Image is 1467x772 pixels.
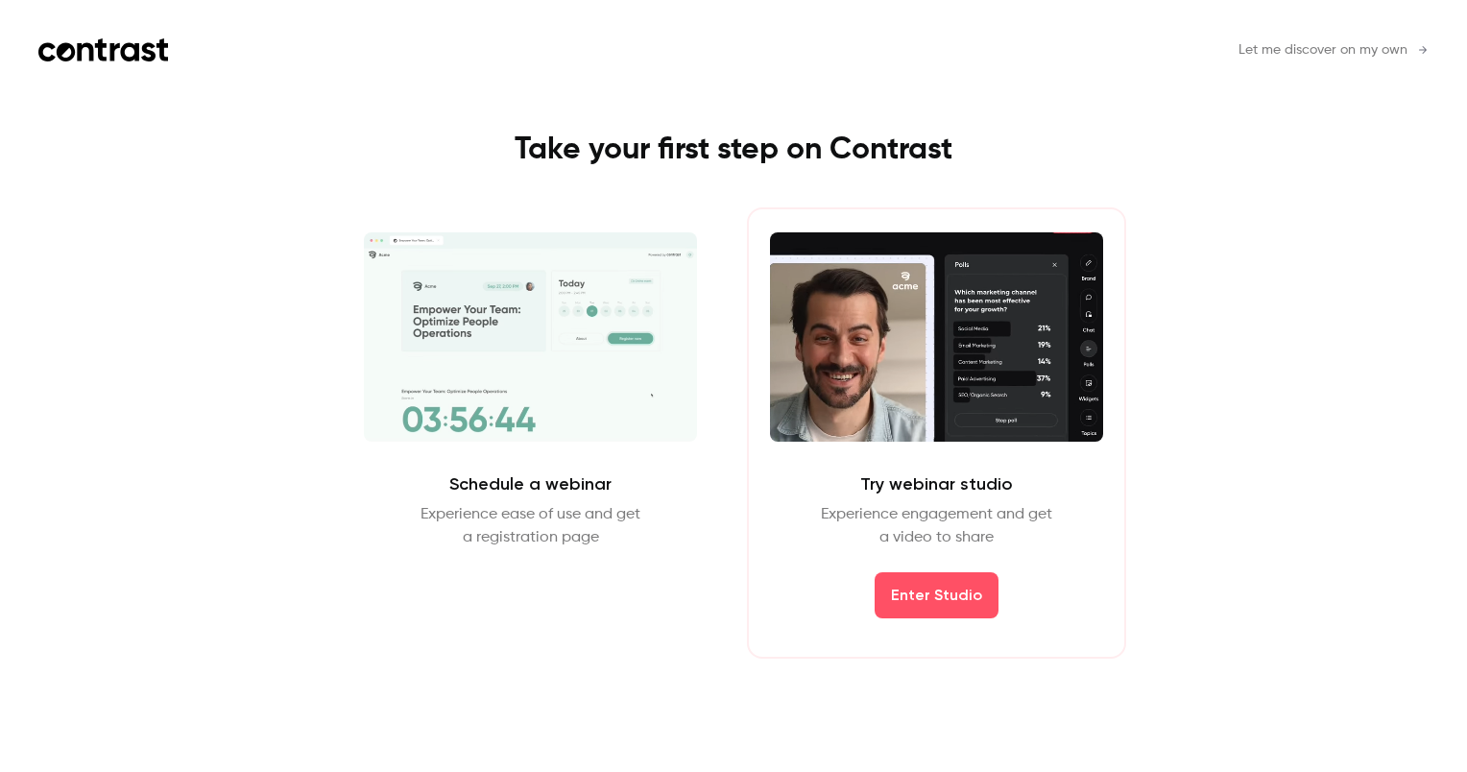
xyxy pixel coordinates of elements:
[421,503,640,549] p: Experience ease of use and get a registration page
[860,472,1013,495] h2: Try webinar studio
[1239,40,1407,60] span: Let me discover on my own
[302,131,1165,169] h1: Take your first step on Contrast
[449,472,612,495] h2: Schedule a webinar
[875,572,998,618] button: Enter Studio
[821,503,1052,549] p: Experience engagement and get a video to share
